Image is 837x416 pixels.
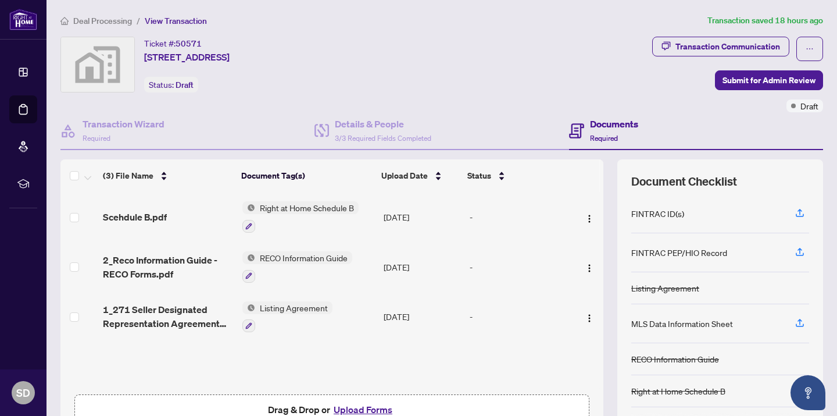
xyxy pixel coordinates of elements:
h4: Transaction Wizard [83,117,164,131]
img: Logo [585,214,594,223]
span: Listing Agreement [255,301,332,314]
span: home [60,17,69,25]
button: Transaction Communication [652,37,789,56]
th: (3) File Name [98,159,237,192]
button: Logo [580,258,599,276]
div: Status: [144,77,198,93]
td: [DATE] [379,242,465,292]
div: FINTRAC ID(s) [631,207,684,220]
img: svg%3e [61,37,134,92]
div: - [470,310,568,323]
button: Logo [580,307,599,326]
span: Document Checklist [631,173,737,190]
img: logo [9,9,37,30]
div: - [470,211,568,223]
span: 1_271 Seller Designated Representation Agreement Authority to Offer for Sale - PropTx-[PERSON_NAM... [103,303,233,330]
article: Transaction saved 18 hours ago [707,14,823,27]
span: Required [590,134,618,143]
span: 3/3 Required Fields Completed [335,134,431,143]
img: Status Icon [242,201,255,214]
span: View Transaction [145,16,207,26]
div: - [470,261,568,273]
div: RECO Information Guide [631,353,719,365]
img: Logo [585,264,594,273]
button: Open asap [791,375,825,410]
button: Status IconRECO Information Guide [242,251,352,283]
button: Submit for Admin Review [715,70,823,90]
button: Logo [580,208,599,226]
img: Logo [585,314,594,323]
span: Draft [800,99,818,112]
div: MLS Data Information Sheet [631,317,733,330]
span: Required [83,134,110,143]
h4: Documents [590,117,638,131]
span: Scehdule B.pdf [103,210,167,224]
td: [DATE] [379,292,465,342]
span: Status [467,169,491,182]
span: Submit for Admin Review [722,71,815,90]
span: SD [16,385,30,401]
span: RECO Information Guide [255,251,352,264]
span: Upload Date [381,169,428,182]
div: Listing Agreement [631,282,699,294]
img: Status Icon [242,301,255,314]
img: Status Icon [242,251,255,264]
div: Right at Home Schedule B [631,385,725,397]
h4: Details & People [335,117,431,131]
td: [DATE] [379,192,465,242]
li: / [137,14,140,27]
span: 50571 [176,38,202,49]
th: Upload Date [377,159,462,192]
button: Status IconListing Agreement [242,301,332,333]
span: 2_Reco Information Guide - RECO Forms.pdf [103,253,233,281]
span: (3) File Name [103,169,153,182]
div: FINTRAC PEP/HIO Record [631,246,727,259]
span: Right at Home Schedule B [255,201,359,214]
th: Status [463,159,570,192]
span: Deal Processing [73,16,132,26]
button: Status IconRight at Home Schedule B [242,201,359,233]
span: Draft [176,80,194,90]
span: ellipsis [806,45,814,53]
span: [STREET_ADDRESS] [144,50,230,64]
div: Transaction Communication [675,37,780,56]
th: Document Tag(s) [237,159,377,192]
div: Ticket #: [144,37,202,50]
